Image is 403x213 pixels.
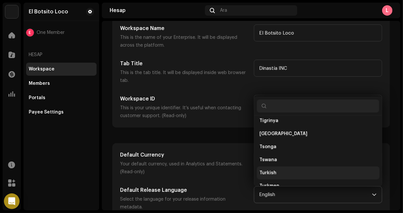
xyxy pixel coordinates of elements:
[26,77,97,90] re-m-nav-item: Members
[26,29,34,37] div: E
[29,9,68,14] div: El Botsito Loco
[259,183,279,189] span: Turkmen
[120,160,249,176] p: Your default currency, used in Analytics and Statements. (Read-only)
[110,8,202,13] div: Hesap
[257,153,380,166] li: Tswana
[26,91,97,104] re-m-nav-item: Portals
[254,24,382,41] input: Bir şeyler yazın...
[120,195,249,211] p: Select the language for your release information metadata.
[120,24,249,32] h5: Workspace Name
[220,8,227,13] span: Ara
[4,193,20,209] div: Open Intercom Messenger
[120,34,249,49] p: This is the name of your Enterprise. It will be displayed across the platform.
[120,104,249,120] p: This is your unique identifier. It’s useful when contacting customer support. (Read-only)
[259,130,307,137] span: [GEOGRAPHIC_DATA]
[26,47,97,63] re-a-nav-header: Hesap
[259,157,277,163] span: Tswana
[29,95,45,100] div: Portals
[29,110,64,115] div: Payee Settings
[120,69,249,84] p: This is the tab title. It will be displayed inside web browser tab.
[382,5,393,16] div: L
[5,5,18,18] img: 48257be4-38e1-423f-bf03-81300282f8d9
[257,127,380,140] li: Tonga
[257,140,380,153] li: Tsonga
[254,60,382,77] input: Bir şeyler yazın...
[257,179,380,192] li: Turkmen
[120,151,249,159] h5: Default Currency
[259,144,276,150] span: Tsonga
[120,95,249,103] h5: Workspace ID
[37,30,65,35] span: One Member
[26,106,97,119] re-m-nav-item: Payee Settings
[26,63,97,76] re-m-nav-item: Workspace
[259,117,278,124] span: Tigrinya
[254,95,382,112] input: Bir şeyler yazın...
[257,114,380,127] li: Tigrinya
[372,187,377,203] div: dropdown trigger
[257,166,380,179] li: Turkish
[120,186,249,194] h5: Default Release Language
[259,187,372,203] span: English
[120,60,249,68] h5: Tab Title
[29,67,54,72] div: Workspace
[29,81,50,86] div: Members
[259,170,276,176] span: Turkish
